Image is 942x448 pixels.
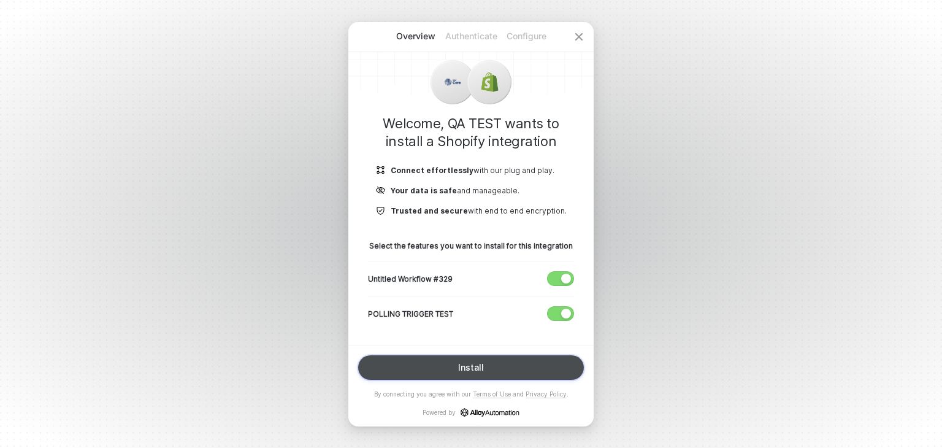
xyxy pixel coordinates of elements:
p: with our plug and play. [391,165,554,176]
p: Powered by [423,408,519,417]
a: icon-success [461,408,519,417]
b: Connect effortlessly [391,166,473,175]
a: Privacy Policy [526,390,567,398]
p: Authenticate [443,30,499,42]
img: icon [480,72,499,92]
img: icon [376,206,386,216]
a: Terms of Use [473,390,511,398]
p: By connecting you agree with our and . [374,390,569,398]
p: Untitled Workflow #329 [368,274,453,284]
p: Overview [388,30,443,42]
p: with end to end encryption. [391,206,567,216]
img: icon [376,185,386,196]
img: icon [443,72,462,92]
p: Select the features you want to install for this integration [368,241,574,251]
b: Trusted and secure [391,206,468,215]
button: Install [358,355,584,380]
p: POLLING TRIGGER TEST [368,309,453,319]
img: icon [376,165,386,176]
h1: Welcome, QA TEST wants to install a Shopify integration [368,115,574,150]
p: Configure [499,30,554,42]
span: icon-close [574,32,584,42]
p: and manageable. [391,185,519,196]
b: Your data is safe [391,186,457,195]
div: Install [458,363,484,373]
